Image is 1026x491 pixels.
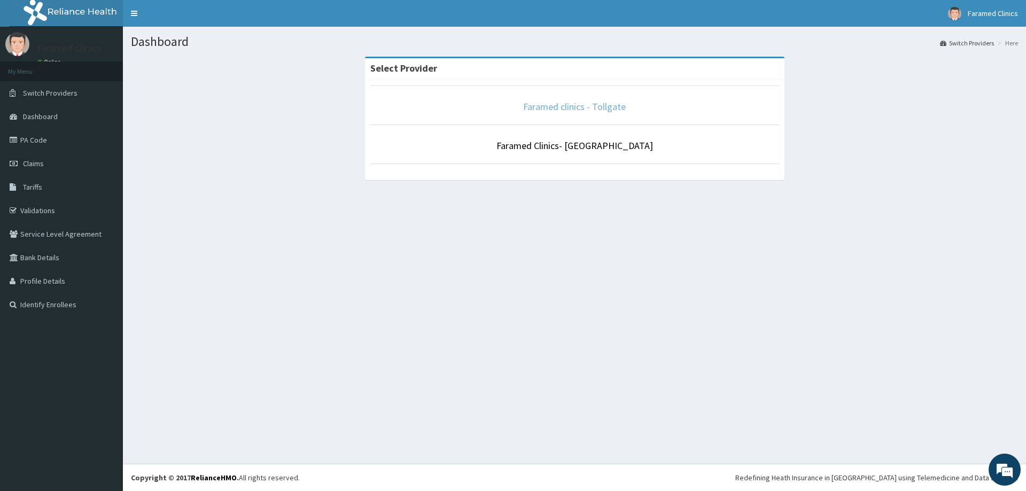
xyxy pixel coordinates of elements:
[37,43,102,53] p: Faramed Clinics
[370,62,437,74] strong: Select Provider
[968,9,1018,18] span: Faramed Clinics
[23,182,42,192] span: Tariffs
[131,35,1018,49] h1: Dashboard
[948,7,961,20] img: User Image
[37,58,63,66] a: Online
[23,112,58,121] span: Dashboard
[123,464,1026,491] footer: All rights reserved.
[523,100,626,113] a: Faramed clinics - Tollgate
[496,139,653,152] a: Faramed Clinics- [GEOGRAPHIC_DATA]
[23,88,77,98] span: Switch Providers
[23,159,44,168] span: Claims
[5,32,29,56] img: User Image
[735,472,1018,483] div: Redefining Heath Insurance in [GEOGRAPHIC_DATA] using Telemedicine and Data Science!
[191,473,237,482] a: RelianceHMO
[131,473,239,482] strong: Copyright © 2017 .
[995,38,1018,48] li: Here
[940,38,994,48] a: Switch Providers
